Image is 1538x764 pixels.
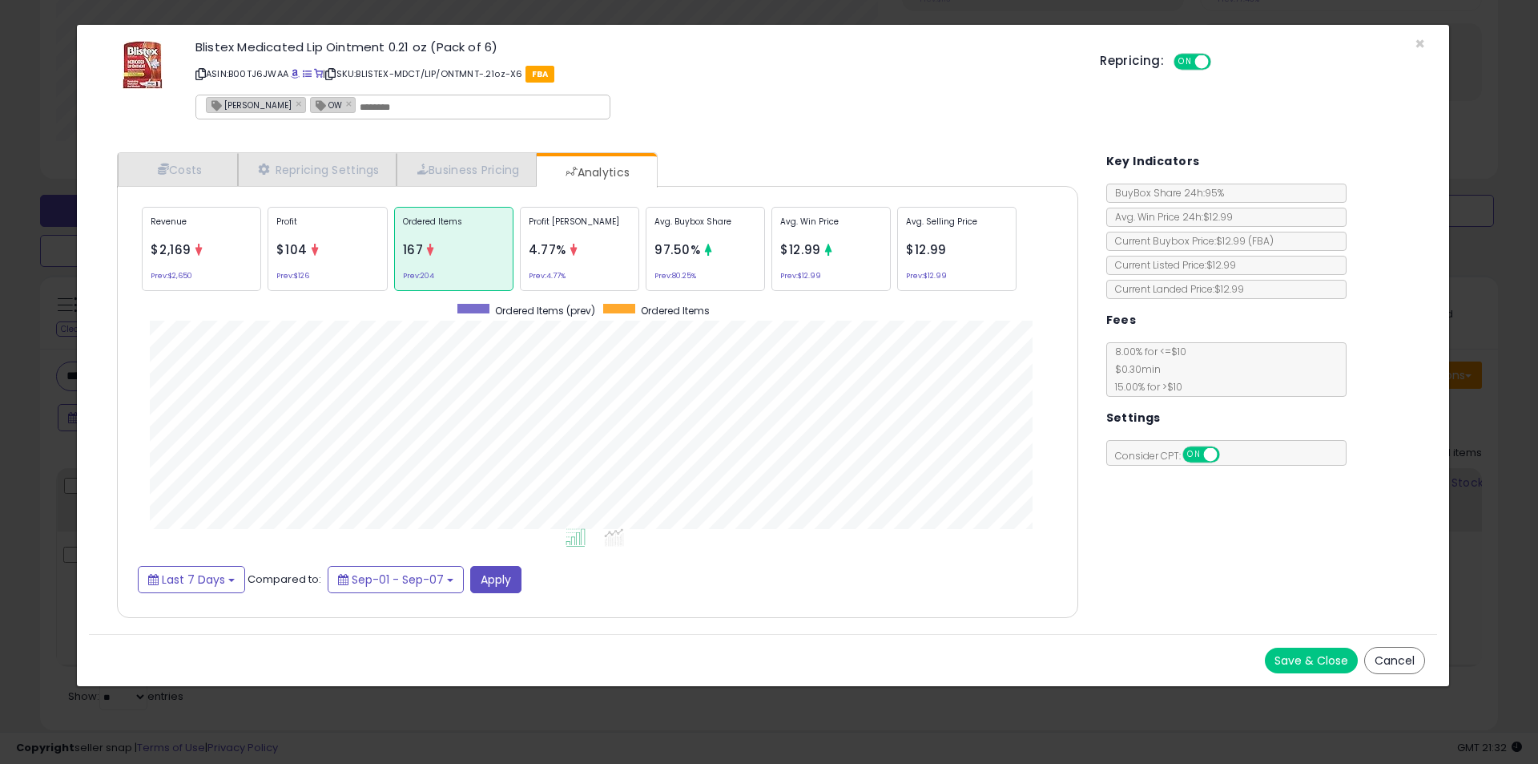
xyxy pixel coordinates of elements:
[780,241,821,258] span: $12.99
[352,572,444,588] span: Sep-01 - Sep-07
[1107,210,1233,224] span: Avg. Win Price 24h: $12.99
[195,61,1076,87] p: ASIN: B00TJ6JWAA | SKU: BLISTEX-MDCT/LIP/ONTMNT-.21oz-X6
[207,98,292,111] span: [PERSON_NAME]
[118,153,238,186] a: Costs
[151,273,192,278] small: Prev: $2,650
[403,216,505,240] p: Ordered Items
[470,566,521,593] button: Apply
[397,153,537,186] a: Business Pricing
[1216,234,1274,248] span: $12.99
[1107,449,1241,463] span: Consider CPT:
[1107,362,1161,376] span: $0.30 min
[346,96,356,111] a: ×
[1107,282,1244,296] span: Current Landed Price: $12.99
[1415,32,1425,55] span: ×
[1209,55,1234,69] span: OFF
[495,304,595,317] span: Ordered Items (prev)
[248,571,321,586] span: Compared to:
[641,304,710,317] span: Ordered Items
[529,216,630,240] p: Profit [PERSON_NAME]
[162,572,225,588] span: Last 7 Days
[1107,234,1274,248] span: Current Buybox Price:
[151,241,191,258] span: $2,169
[537,156,655,188] a: Analytics
[1175,55,1195,69] span: ON
[1248,234,1274,248] span: ( FBA )
[195,41,1076,53] h3: Blistex Medicated Lip Ointment 0.21 oz (Pack of 6)
[529,241,566,258] span: 4.77%
[654,273,696,278] small: Prev: 80.25%
[1106,408,1161,428] h5: Settings
[1107,345,1186,394] span: 8.00 % for <= $10
[529,273,566,278] small: Prev: 4.77%
[238,153,397,186] a: Repricing Settings
[1107,186,1224,200] span: BuyBox Share 24h: 95%
[906,216,1008,240] p: Avg. Selling Price
[906,241,947,258] span: $12.99
[906,273,947,278] small: Prev: $12.99
[403,273,434,278] small: Prev: 204
[780,273,821,278] small: Prev: $12.99
[1217,448,1242,462] span: OFF
[1107,380,1182,394] span: 15.00 % for > $10
[276,216,378,240] p: Profit
[654,241,701,258] span: 97.50%
[314,67,323,80] a: Your listing only
[291,67,300,80] a: BuyBox page
[1106,152,1200,172] h5: Key Indicators
[1364,647,1425,674] button: Cancel
[403,241,424,258] span: 167
[1106,310,1137,330] h5: Fees
[276,273,309,278] small: Prev: $126
[654,216,756,240] p: Avg. Buybox Share
[1265,648,1358,673] button: Save & Close
[151,216,252,240] p: Revenue
[311,98,342,111] span: OW
[780,216,882,240] p: Avg. Win Price
[1100,55,1164,67] h5: Repricing:
[303,67,312,80] a: All offer listings
[123,41,163,89] img: 51PqnngUmML._SL60_.jpg
[1107,258,1236,272] span: Current Listed Price: $12.99
[525,66,555,83] span: FBA
[1184,448,1204,462] span: ON
[276,241,308,258] span: $104
[296,96,305,111] a: ×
